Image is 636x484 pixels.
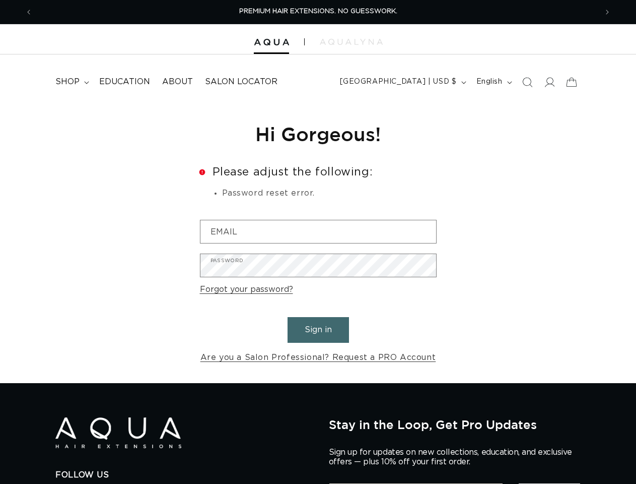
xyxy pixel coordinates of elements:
[320,39,383,45] img: aqualyna.com
[288,317,349,343] button: Sign in
[93,71,156,93] a: Education
[99,77,150,87] span: Education
[200,282,293,297] a: Forgot your password?
[476,77,503,87] span: English
[162,77,193,87] span: About
[222,187,437,200] li: Password reset error.
[55,417,181,448] img: Aqua Hair Extensions
[200,220,436,243] input: Email
[205,77,277,87] span: Salon Locator
[254,39,289,46] img: Aqua Hair Extensions
[470,73,516,92] button: English
[200,122,437,146] h1: Hi Gorgeous!
[49,71,93,93] summary: shop
[596,3,618,22] button: Next announcement
[340,77,457,87] span: [GEOGRAPHIC_DATA] | USD $
[516,71,538,93] summary: Search
[200,166,437,177] h2: Please adjust the following:
[239,8,397,15] span: PREMIUM HAIR EXTENSIONS. NO GUESSWORK.
[18,3,40,22] button: Previous announcement
[55,77,80,87] span: shop
[329,417,581,432] h2: Stay in the Loop, Get Pro Updates
[199,71,284,93] a: Salon Locator
[329,448,581,467] p: Sign up for updates on new collections, education, and exclusive offers — plus 10% off your first...
[200,350,436,365] a: Are you a Salon Professional? Request a PRO Account
[334,73,470,92] button: [GEOGRAPHIC_DATA] | USD $
[55,470,313,480] h2: Follow Us
[156,71,199,93] a: About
